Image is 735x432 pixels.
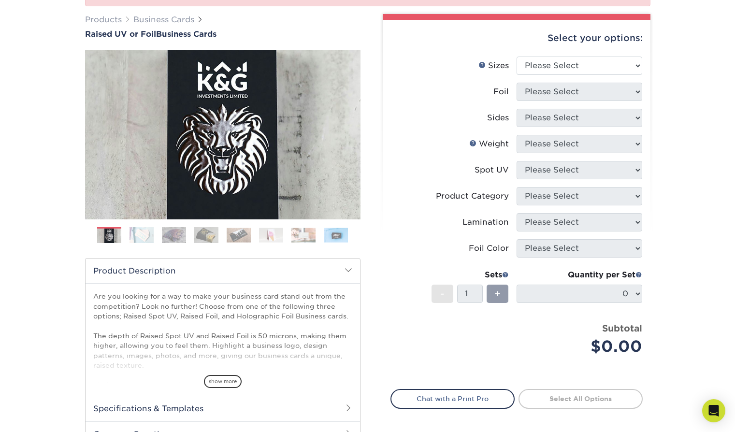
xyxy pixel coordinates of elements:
[432,269,509,281] div: Sets
[130,227,154,244] img: Business Cards 02
[487,112,509,124] div: Sides
[436,190,509,202] div: Product Category
[602,323,642,333] strong: Subtotal
[162,227,186,244] img: Business Cards 03
[519,389,643,408] a: Select All Options
[291,228,316,243] img: Business Cards 07
[85,29,360,39] a: Raised UV or FoilBusiness Cards
[97,224,121,248] img: Business Cards 01
[478,60,509,72] div: Sizes
[324,228,348,243] img: Business Cards 08
[517,269,642,281] div: Quantity per Set
[259,228,283,243] img: Business Cards 06
[133,15,194,24] a: Business Cards
[494,287,501,301] span: +
[85,15,122,24] a: Products
[524,335,642,358] div: $0.00
[390,389,515,408] a: Chat with a Print Pro
[469,243,509,254] div: Foil Color
[227,228,251,243] img: Business Cards 05
[85,29,156,39] span: Raised UV or Foil
[493,86,509,98] div: Foil
[86,259,360,283] h2: Product Description
[440,287,445,301] span: -
[469,138,509,150] div: Weight
[86,396,360,421] h2: Specifications & Templates
[462,216,509,228] div: Lamination
[85,29,360,39] h1: Business Cards
[194,227,218,244] img: Business Cards 04
[475,164,509,176] div: Spot UV
[204,375,242,388] span: show more
[390,20,643,57] div: Select your options:
[702,399,725,422] div: Open Intercom Messenger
